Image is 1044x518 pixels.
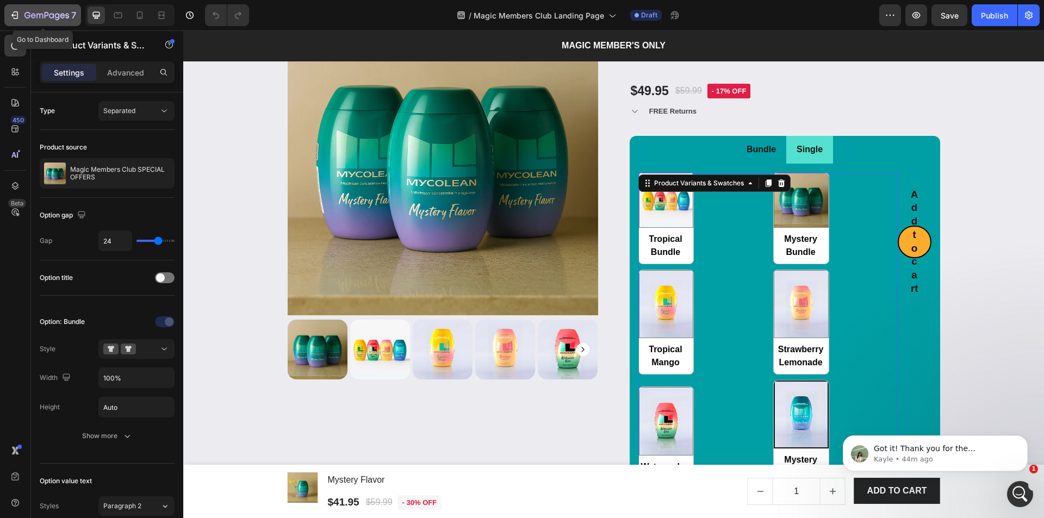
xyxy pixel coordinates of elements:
[393,313,406,326] button: Carousel Next Arrow
[446,52,487,70] div: $49.95
[98,101,175,121] button: Separated
[40,208,88,223] div: Option gap
[40,426,175,446] button: Show more
[53,39,145,52] p: Product Variants & Swatches
[103,107,135,115] span: Separated
[4,4,81,26] button: 7
[641,10,657,20] span: Draft
[972,4,1017,26] button: Publish
[455,197,510,234] span: Tropical Bundle
[637,448,662,474] button: increment
[378,10,482,20] strong: MAGIC MEMBER'S ONLY
[590,307,645,344] span: Strawberry Lemonade
[215,465,258,480] pre: - 30% off
[941,11,959,20] span: Save
[40,476,92,486] div: Option value text
[99,231,132,251] input: Auto
[474,10,604,21] span: Magic Members Club Landing Page
[563,111,593,127] p: Bundle
[107,67,144,78] p: Advanced
[10,116,26,124] div: 450
[728,158,735,265] div: Add to cart
[40,371,73,385] div: Width
[931,4,967,26] button: Save
[981,10,1008,21] div: Publish
[714,195,748,228] button: Add to cart
[44,163,66,184] img: product feature img
[40,344,55,354] div: Style
[565,448,589,474] button: decrement
[40,501,59,511] div: Styles
[183,30,1044,518] iframe: To enrich screen reader interactions, please activate Accessibility in Grammarly extension settings
[40,402,60,412] div: Height
[71,9,76,22] p: 7
[103,501,141,511] span: Paragraph 2
[590,197,645,234] span: Mystery Bundle
[671,447,757,473] button: ADD TO CART
[1029,465,1038,473] span: 1
[464,74,515,88] div: FREE Returns
[491,52,520,70] div: $59.99
[524,53,568,68] pre: - 17% off
[40,273,73,283] div: Option title
[205,4,249,26] div: Undo/Redo
[40,236,52,246] div: Gap
[54,67,84,78] p: Settings
[82,430,133,441] div: Show more
[826,413,1044,489] iframe: Intercom notifications message
[455,307,510,344] span: Tropical Mango
[684,454,744,467] div: ADD TO CART
[40,317,85,327] div: Option: Bundle
[70,166,170,181] p: Magic Members Club SPECIAL OFFERS
[98,496,175,516] button: Paragraph 2
[469,148,563,158] div: Product Variants & Swatches
[40,142,87,152] div: Product source
[99,397,174,417] input: Auto
[99,368,174,388] input: Auto
[8,199,26,208] div: Beta
[589,448,637,474] input: quantity
[1007,481,1033,507] iframe: Intercom live chat
[613,111,639,127] p: Single
[40,106,55,116] div: Type
[469,10,471,21] span: /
